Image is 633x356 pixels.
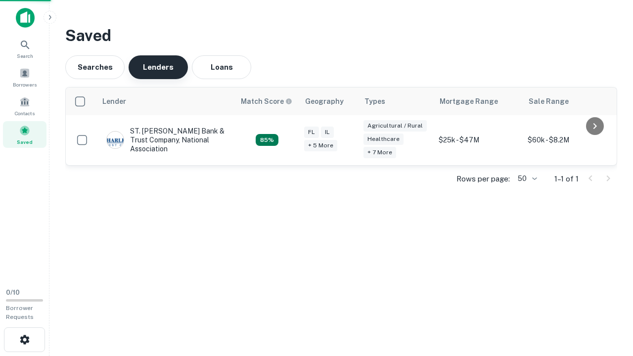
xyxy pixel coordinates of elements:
th: Types [359,88,434,115]
iframe: Chat Widget [584,277,633,324]
p: 1–1 of 1 [554,173,579,185]
th: Sale Range [523,88,612,115]
div: FL [304,127,319,138]
div: + 5 more [304,140,337,151]
button: Loans [192,55,251,79]
a: Borrowers [3,64,46,90]
div: Types [364,95,385,107]
span: Borrowers [13,81,37,89]
td: $25k - $47M [434,115,523,165]
span: 0 / 10 [6,289,20,296]
div: 50 [514,172,539,186]
span: Contacts [15,109,35,117]
button: Lenders [129,55,188,79]
div: Sale Range [529,95,569,107]
div: ST. [PERSON_NAME] Bank & Trust Company, National Association [106,127,225,154]
p: Rows per page: [456,173,510,185]
div: IL [321,127,334,138]
th: Lender [96,88,235,115]
div: Healthcare [363,133,404,145]
span: Saved [17,138,33,146]
div: Mortgage Range [440,95,498,107]
a: Saved [3,121,46,148]
a: Contacts [3,92,46,119]
th: Mortgage Range [434,88,523,115]
div: Capitalize uses an advanced AI algorithm to match your search with the best lender. The match sco... [256,134,278,146]
button: Searches [65,55,125,79]
div: Capitalize uses an advanced AI algorithm to match your search with the best lender. The match sco... [241,96,292,107]
span: Search [17,52,33,60]
td: $60k - $8.2M [523,115,612,165]
th: Geography [299,88,359,115]
h3: Saved [65,24,617,47]
span: Borrower Requests [6,305,34,320]
img: capitalize-icon.png [16,8,35,28]
img: picture [107,132,124,148]
div: Agricultural / Rural [363,120,427,132]
h6: Match Score [241,96,290,107]
div: Lender [102,95,126,107]
div: Geography [305,95,344,107]
th: Capitalize uses an advanced AI algorithm to match your search with the best lender. The match sco... [235,88,299,115]
div: + 7 more [363,147,396,158]
a: Search [3,35,46,62]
